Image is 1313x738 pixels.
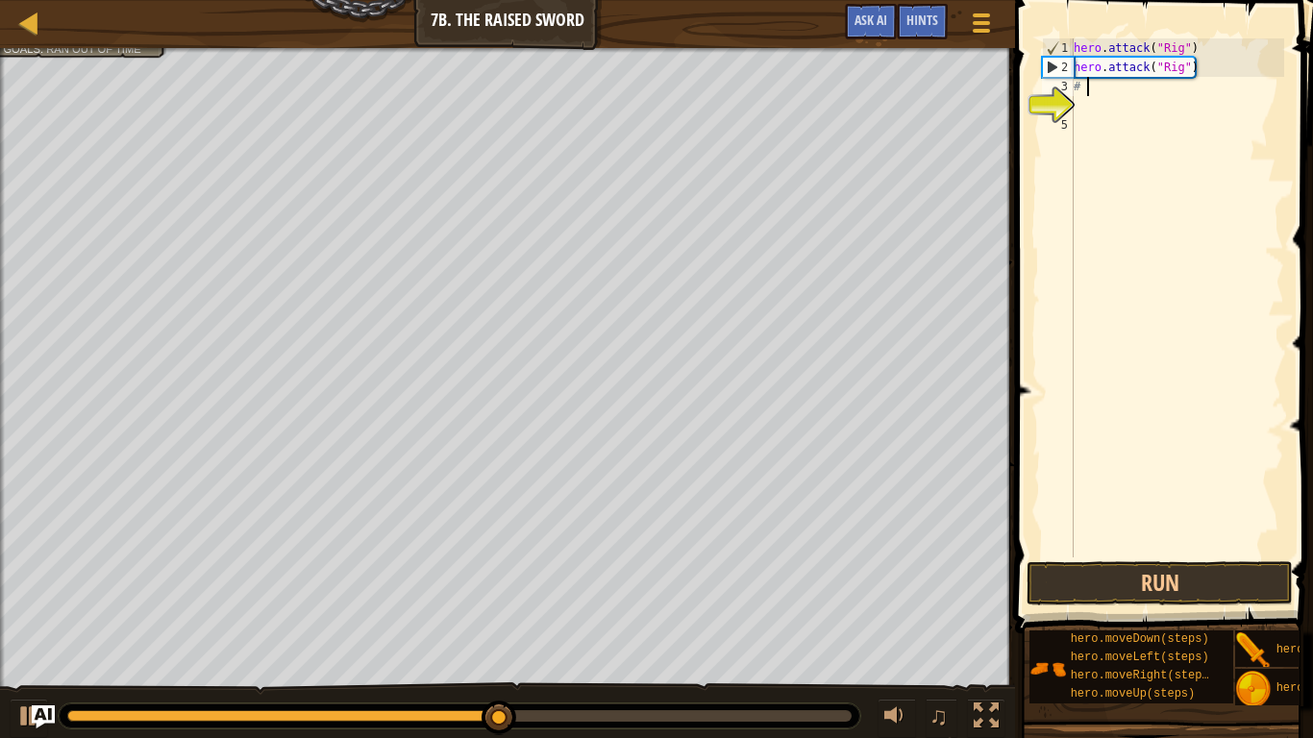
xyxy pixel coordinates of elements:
[926,699,958,738] button: ♫
[929,701,949,730] span: ♫
[1042,77,1074,96] div: 3
[855,11,887,29] span: Ask AI
[1043,58,1074,77] div: 2
[1235,671,1272,707] img: portrait.png
[1235,632,1272,669] img: portrait.png
[10,699,48,738] button: Ctrl + P: Play
[1042,115,1074,135] div: 5
[1071,669,1216,682] span: hero.moveRight(steps)
[906,11,938,29] span: Hints
[1029,651,1066,687] img: portrait.png
[1071,687,1196,701] span: hero.moveUp(steps)
[1071,651,1209,664] span: hero.moveLeft(steps)
[845,4,897,39] button: Ask AI
[957,4,1005,49] button: Show game menu
[1042,96,1074,115] div: 4
[1043,38,1074,58] div: 1
[967,699,1005,738] button: Toggle fullscreen
[1027,561,1293,605] button: Run
[878,699,916,738] button: Adjust volume
[32,705,55,728] button: Ask AI
[1071,632,1209,646] span: hero.moveDown(steps)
